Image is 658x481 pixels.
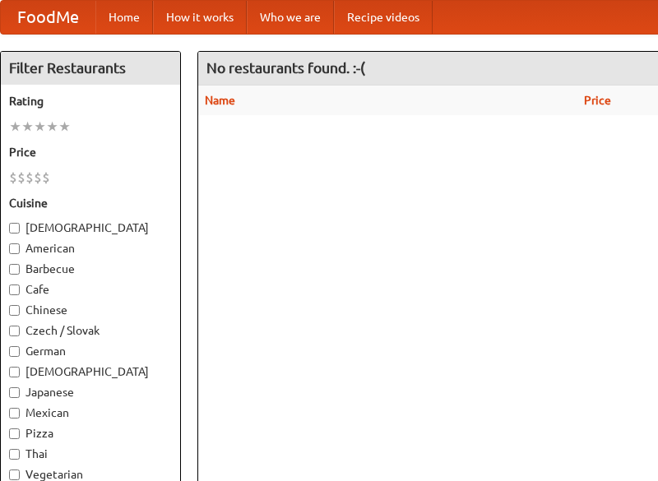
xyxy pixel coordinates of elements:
li: $ [17,169,25,187]
input: Cafe [9,284,20,295]
li: $ [34,169,42,187]
input: American [9,243,20,254]
h5: Rating [9,93,172,109]
li: ★ [58,118,71,136]
li: ★ [34,118,46,136]
input: Czech / Slovak [9,326,20,336]
label: Cafe [9,281,172,298]
a: Name [205,94,235,107]
label: Mexican [9,405,172,421]
li: $ [9,169,17,187]
a: FoodMe [1,1,95,34]
input: Mexican [9,408,20,419]
label: German [9,343,172,359]
input: Barbecue [9,264,20,275]
input: Japanese [9,387,20,398]
label: [DEMOGRAPHIC_DATA] [9,220,172,236]
input: Chinese [9,305,20,316]
a: Price [584,94,611,107]
input: Vegetarian [9,469,20,480]
input: Pizza [9,428,20,439]
label: Barbecue [9,261,172,277]
li: ★ [21,118,34,136]
a: How it works [153,1,247,34]
label: Czech / Slovak [9,322,172,339]
label: Pizza [9,425,172,442]
h5: Cuisine [9,195,172,211]
input: [DEMOGRAPHIC_DATA] [9,367,20,377]
label: Thai [9,446,172,462]
input: German [9,346,20,357]
h5: Price [9,144,172,160]
li: ★ [9,118,21,136]
input: Thai [9,449,20,460]
label: Japanese [9,384,172,400]
h4: Filter Restaurants [1,52,180,85]
input: [DEMOGRAPHIC_DATA] [9,223,20,234]
li: $ [25,169,34,187]
ng-pluralize: No restaurants found. :-( [206,60,365,76]
li: ★ [46,118,58,136]
label: Chinese [9,302,172,318]
li: $ [42,169,50,187]
label: American [9,240,172,257]
a: Who we are [247,1,334,34]
label: [DEMOGRAPHIC_DATA] [9,363,172,380]
a: Home [95,1,153,34]
a: Recipe videos [334,1,433,34]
